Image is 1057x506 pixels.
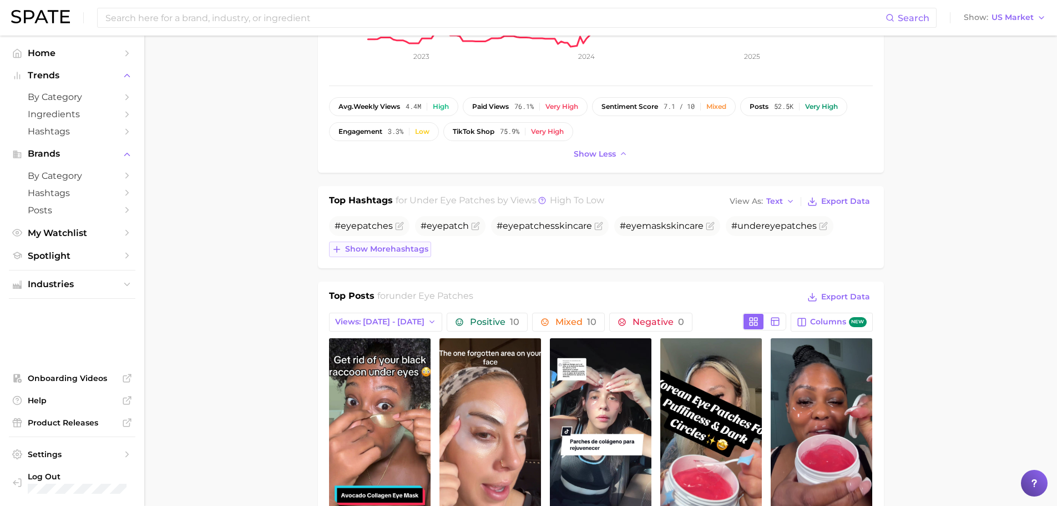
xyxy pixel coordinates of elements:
span: 10 [587,317,596,327]
a: Spotlight [9,247,135,264]
span: 52.5k [774,103,793,111]
span: Show [964,14,988,21]
span: eye [626,221,642,231]
a: My Watchlist [9,224,135,242]
span: Home [28,48,117,58]
span: Views: [DATE] - [DATE] [335,317,424,327]
span: Brands [28,149,117,159]
span: by Category [28,171,117,181]
span: high to low [550,195,604,206]
span: Onboarding Videos [28,373,117,383]
span: # maskskincare [620,221,704,231]
span: 75.9% [500,128,519,136]
button: Columnsnew [791,313,872,332]
h2: for [377,289,473,306]
span: Hashtags [28,126,117,137]
span: Trends [28,71,117,81]
span: Hashtags [28,188,117,198]
button: ShowUS Market [961,11,1049,25]
span: Export Data [821,197,870,206]
h2: for by Views [396,194,604,209]
span: Search [898,13,929,23]
button: Flag as miscategorized or irrelevant [706,222,715,231]
button: Export Data [805,289,872,305]
a: Hashtags [9,184,135,202]
span: eye [503,221,519,231]
span: under [737,221,765,231]
a: Product Releases [9,414,135,431]
span: # [335,221,393,231]
div: Very high [531,128,564,136]
span: Spotlight [28,251,117,261]
a: Posts [9,202,135,219]
span: US Market [992,14,1034,21]
span: 76.1% [514,103,534,111]
span: # [731,221,817,231]
span: by Category [28,92,117,102]
span: patches [781,221,817,231]
a: Onboarding Videos [9,370,135,387]
button: Flag as miscategorized or irrelevant [594,222,603,231]
span: Log Out [28,472,133,482]
span: My Watchlist [28,228,117,238]
span: TikTok shop [453,128,494,136]
span: Show less [574,149,616,159]
span: # skincare [497,221,592,231]
img: SPATE [11,10,70,23]
span: Posts [28,205,117,216]
span: eye [427,221,443,231]
span: View As [730,198,763,204]
button: TikTok shop75.9%Very high [443,122,573,141]
button: Views: [DATE] - [DATE] [329,313,443,332]
span: under eye patches [409,195,495,206]
tspan: 2024 [578,52,595,61]
tspan: 2025 [744,52,760,61]
span: paid views [472,103,509,111]
button: Trends [9,67,135,84]
button: Flag as miscategorized or irrelevant [819,222,828,231]
span: Mixed [555,318,596,327]
span: Text [766,198,783,204]
button: Flag as miscategorized or irrelevant [395,222,404,231]
a: Help [9,392,135,409]
div: Very high [545,103,578,111]
a: Hashtags [9,123,135,140]
abbr: average [338,102,353,111]
span: Settings [28,449,117,459]
span: 3.3% [388,128,403,136]
span: 0 [678,317,684,327]
input: Search here for a brand, industry, or ingredient [104,8,886,27]
span: posts [750,103,768,111]
button: Industries [9,276,135,293]
span: Product Releases [28,418,117,428]
button: Brands [9,146,135,162]
tspan: 2023 [413,52,429,61]
a: by Category [9,167,135,184]
div: Mixed [706,103,726,111]
span: Columns [810,317,866,328]
span: Positive [470,318,519,327]
span: Export Data [821,292,870,302]
span: weekly views [338,103,400,111]
span: patches [519,221,555,231]
button: engagement3.3%Low [329,122,439,141]
button: Show less [571,147,631,162]
span: # patch [421,221,469,231]
button: sentiment score7.1 / 10Mixed [592,97,736,116]
h1: Top Posts [329,289,375,306]
button: View AsText [727,194,798,209]
span: Industries [28,279,117,289]
span: 4.4m [406,103,421,111]
button: Export Data [805,194,872,209]
span: sentiment score [601,103,658,111]
a: Home [9,44,135,62]
a: Ingredients [9,106,135,123]
span: eye [341,221,357,231]
span: under eye patches [389,290,473,301]
span: Negative [633,318,684,327]
span: new [849,317,867,328]
span: patches [357,221,393,231]
span: Show more hashtags [345,244,428,254]
div: Very high [805,103,838,111]
span: Ingredients [28,109,117,119]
